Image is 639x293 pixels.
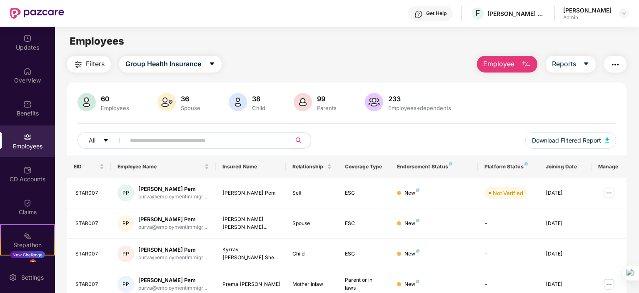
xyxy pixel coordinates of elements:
[290,137,307,144] span: search
[345,189,384,197] div: ESC
[338,155,391,178] th: Coverage Type
[222,215,279,231] div: [PERSON_NAME] [PERSON_NAME]...
[345,276,384,292] div: Parent or in laws
[365,93,383,111] img: svg+xml;base64,PHN2ZyB4bWxucz0iaHR0cDovL3d3dy53My5vcmcvMjAwMC9zdmciIHhtbG5zOnhsaW5rPSJodHRwOi8vd3...
[621,10,627,17] img: svg+xml;base64,PHN2ZyBpZD0iRHJvcGRvd24tMzJ4MzIiIHhtbG5zPSJodHRwOi8vd3d3LnczLm9yZy8yMDAwL3N2ZyIgd2...
[119,56,222,73] button: Group Health Insurancecaret-down
[583,60,589,68] span: caret-down
[138,284,207,292] div: purva@employmentimmigr...
[493,189,523,197] div: Not Verified
[138,254,207,262] div: purva@employmentimmigr...
[546,280,585,288] div: [DATE]
[524,162,528,165] img: svg+xml;base64,PHN2ZyB4bWxucz0iaHR0cDovL3d3dy53My5vcmcvMjAwMC9zdmciIHdpZHRoPSI4IiBoZWlnaHQ9IjgiIH...
[75,280,104,288] div: STAR007
[525,132,616,149] button: Download Filtered Report
[546,250,585,258] div: [DATE]
[77,132,128,149] button: Allcaret-down
[416,249,419,253] img: svg+xml;base64,PHN2ZyB4bWxucz0iaHR0cDovL3d3dy53My5vcmcvMjAwMC9zdmciIHdpZHRoPSI4IiBoZWlnaHQ9IjgiIH...
[75,250,104,258] div: STAR007
[23,34,32,43] img: svg+xml;base64,PHN2ZyBpZD0iVXBkYXRlZCIgeG1sbnM9Imh0dHA6Ly93d3cudzMub3JnLzIwMDAvc3ZnIiB3aWR0aD0iMj...
[416,280,419,283] img: svg+xml;base64,PHN2ZyB4bWxucz0iaHR0cDovL3d3dy53My5vcmcvMjAwMC9zdmciIHdpZHRoPSI4IiBoZWlnaHQ9IjgiIH...
[602,186,616,200] img: manageButton
[99,95,131,103] div: 60
[546,220,585,228] div: [DATE]
[111,155,216,178] th: Employee Name
[449,162,452,165] img: svg+xml;base64,PHN2ZyB4bWxucz0iaHR0cDovL3d3dy53My5vcmcvMjAwMC9zdmciIHdpZHRoPSI4IiBoZWlnaHQ9IjgiIH...
[30,259,36,266] div: 3
[292,163,325,170] span: Relationship
[397,163,471,170] div: Endorsement Status
[222,280,279,288] div: Prema [PERSON_NAME]
[138,193,207,201] div: purva@employmentimmigr...
[286,155,338,178] th: Relationship
[292,280,332,288] div: Mother inlaw
[73,60,83,70] img: svg+xml;base64,PHN2ZyB4bWxucz0iaHR0cDovL3d3dy53My5vcmcvMjAwMC9zdmciIHdpZHRoPSIyNCIgaGVpZ2h0PSIyNC...
[605,138,609,143] img: svg+xml;base64,PHN2ZyB4bWxucz0iaHR0cDovL3d3dy53My5vcmcvMjAwMC9zdmciIHhtbG5zOnhsaW5rPSJodHRwOi8vd3...
[23,100,32,108] img: svg+xml;base64,PHN2ZyBpZD0iQmVuZWZpdHMiIHhtbG5zPSJodHRwOi8vd3d3LnczLm9yZy8yMDAwL3N2ZyIgd2lkdGg9Ij...
[546,56,596,73] button: Reportscaret-down
[345,220,384,228] div: ESC
[138,246,207,254] div: [PERSON_NAME] Pem
[592,155,627,178] th: Manage
[315,105,338,111] div: Parents
[77,93,96,111] img: svg+xml;base64,PHN2ZyB4bWxucz0iaHR0cDovL3d3dy53My5vcmcvMjAwMC9zdmciIHhtbG5zOnhsaW5rPSJodHRwOi8vd3...
[539,155,592,178] th: Joining Date
[10,251,45,258] div: New Challenge
[294,93,312,111] img: svg+xml;base64,PHN2ZyB4bWxucz0iaHR0cDovL3d3dy53My5vcmcvMjAwMC9zdmciIHhtbG5zOnhsaW5rPSJodHRwOi8vd3...
[478,208,539,239] td: -
[484,163,532,170] div: Platform Status
[610,60,620,70] img: svg+xml;base64,PHN2ZyB4bWxucz0iaHR0cDovL3d3dy53My5vcmcvMjAwMC9zdmciIHdpZHRoPSIyNCIgaGVpZ2h0PSIyNC...
[117,185,134,201] div: PP
[229,93,247,111] img: svg+xml;base64,PHN2ZyB4bWxucz0iaHR0cDovL3d3dy53My5vcmcvMjAwMC9zdmciIHhtbG5zOnhsaW5rPSJodHRwOi8vd3...
[179,95,202,103] div: 36
[416,219,419,222] img: svg+xml;base64,PHN2ZyB4bWxucz0iaHR0cDovL3d3dy53My5vcmcvMjAwMC9zdmciIHdpZHRoPSI4IiBoZWlnaHQ9IjgiIH...
[404,250,419,258] div: New
[74,163,98,170] span: EID
[23,232,32,240] img: svg+xml;base64,PHN2ZyB4bWxucz0iaHR0cDovL3d3dy53My5vcmcvMjAwMC9zdmciIHdpZHRoPSIyMSIgaGVpZ2h0PSIyMC...
[99,105,131,111] div: Employees
[250,95,267,103] div: 38
[315,95,338,103] div: 99
[404,220,419,228] div: New
[483,59,514,69] span: Employee
[23,67,32,75] img: svg+xml;base64,PHN2ZyBpZD0iSG9tZSIgeG1sbnM9Imh0dHA6Ly93d3cudzMub3JnLzIwMDAvc3ZnIiB3aWR0aD0iMjAiIG...
[552,59,576,69] span: Reports
[345,250,384,258] div: ESC
[117,215,134,232] div: PP
[9,273,17,282] img: svg+xml;base64,PHN2ZyBpZD0iU2V0dGluZy0yMHgyMCIgeG1sbnM9Imh0dHA6Ly93d3cudzMub3JnLzIwMDAvc3ZnIiB3aW...
[89,136,95,145] span: All
[23,133,32,141] img: svg+xml;base64,PHN2ZyBpZD0iRW1wbG95ZWVzIiB4bWxucz0iaHR0cDovL3d3dy53My5vcmcvMjAwMC9zdmciIHdpZHRoPS...
[602,278,616,291] img: manageButton
[67,56,111,73] button: Filters
[478,239,539,269] td: -
[292,250,332,258] div: Child
[209,60,215,68] span: caret-down
[23,166,32,174] img: svg+xml;base64,PHN2ZyBpZD0iQ0RfQWNjb3VudHMiIGRhdGEtbmFtZT0iQ0QgQWNjb3VudHMiIHhtbG5zPSJodHRwOi8vd3...
[117,245,134,262] div: PP
[19,273,46,282] div: Settings
[563,6,612,14] div: [PERSON_NAME]
[477,56,537,73] button: Employee
[250,105,267,111] div: Child
[426,10,447,17] div: Get Help
[10,8,64,19] img: New Pazcare Logo
[157,93,176,111] img: svg+xml;base64,PHN2ZyB4bWxucz0iaHR0cDovL3d3dy53My5vcmcvMjAwMC9zdmciIHhtbG5zOnhsaW5rPSJodHRwOi8vd3...
[532,136,601,145] span: Download Filtered Report
[1,241,54,249] div: Stepathon
[416,188,419,192] img: svg+xml;base64,PHN2ZyB4bWxucz0iaHR0cDovL3d3dy53My5vcmcvMjAwMC9zdmciIHdpZHRoPSI4IiBoZWlnaHQ9IjgiIH...
[23,199,32,207] img: svg+xml;base64,PHN2ZyBpZD0iQ2xhaW0iIHhtbG5zPSJodHRwOi8vd3d3LnczLm9yZy8yMDAwL3N2ZyIgd2lkdGg9IjIwIi...
[387,105,453,111] div: Employees+dependents
[138,276,207,284] div: [PERSON_NAME] Pem
[138,185,207,193] div: [PERSON_NAME] Pem
[179,105,202,111] div: Spouse
[404,189,419,197] div: New
[414,10,423,18] img: svg+xml;base64,PHN2ZyBpZD0iSGVscC0zMngzMiIgeG1sbnM9Imh0dHA6Ly93d3cudzMub3JnLzIwMDAvc3ZnIiB3aWR0aD...
[487,10,546,18] div: [PERSON_NAME] CONSULTANTS PRIVATE LIMITED
[67,155,111,178] th: EID
[222,246,279,262] div: Kyrrav [PERSON_NAME] She...
[222,189,279,197] div: [PERSON_NAME] Pem
[125,59,201,69] span: Group Health Insurance
[138,223,207,231] div: purva@employmentimmigr...
[117,276,134,293] div: PP
[521,60,531,70] img: svg+xml;base64,PHN2ZyB4bWxucz0iaHR0cDovL3d3dy53My5vcmcvMjAwMC9zdmciIHhtbG5zOnhsaW5rPSJodHRwOi8vd3...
